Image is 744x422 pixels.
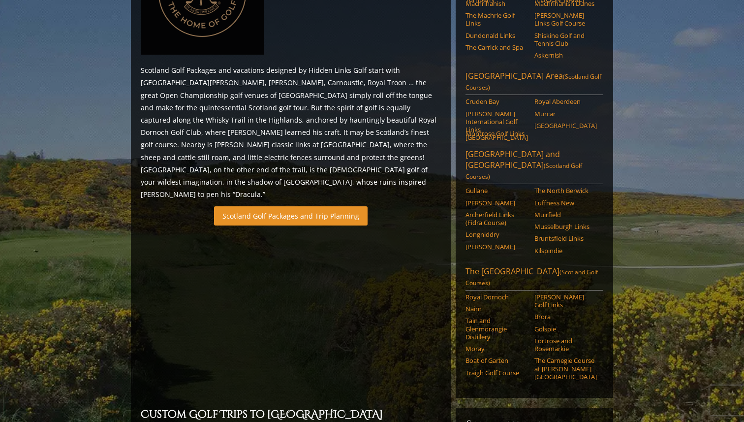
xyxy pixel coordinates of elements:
[465,317,528,341] a: Tain and Glenmorangie Distillery
[465,305,528,313] a: Nairn
[465,110,528,142] a: [PERSON_NAME] International Golf Links [GEOGRAPHIC_DATA]
[141,64,441,200] p: Scotland Golf Packages and vacations designed by Hidden Links Golf start with [GEOGRAPHIC_DATA][P...
[465,211,528,227] a: Archerfield Links (Fidra Course)
[534,234,597,242] a: Bruntsfield Links
[465,345,528,353] a: Moray
[534,51,597,59] a: Askernish
[465,43,528,51] a: The Carrick and Spa
[465,130,528,137] a: Montrose Golf Links
[534,122,597,130] a: [GEOGRAPHIC_DATA]
[534,357,597,381] a: The Carnegie Course at [PERSON_NAME][GEOGRAPHIC_DATA]
[465,149,603,184] a: [GEOGRAPHIC_DATA] and [GEOGRAPHIC_DATA](Scotland Golf Courses)
[465,293,528,301] a: Royal Dornoch
[465,11,528,28] a: The Machrie Golf Links
[534,211,597,219] a: Muirfield
[465,70,603,95] a: [GEOGRAPHIC_DATA] Area(Scotland Golf Courses)
[465,32,528,39] a: Dundonald Links
[465,357,528,364] a: Boat of Garten
[465,97,528,105] a: Cruden Bay
[141,231,441,400] iframe: Sir-Nick-favorite-Open-Rota-Venues
[465,243,528,251] a: [PERSON_NAME]
[465,266,603,291] a: The [GEOGRAPHIC_DATA](Scotland Golf Courses)
[534,11,597,28] a: [PERSON_NAME] Links Golf Course
[534,313,597,321] a: Brora
[465,199,528,207] a: [PERSON_NAME]
[534,199,597,207] a: Luffness New
[534,223,597,230] a: Musselburgh Links
[534,187,597,195] a: The North Berwick
[534,337,597,353] a: Fortrose and Rosemarkie
[465,230,528,238] a: Longniddry
[534,32,597,48] a: Shiskine Golf and Tennis Club
[534,110,597,118] a: Murcar
[534,97,597,105] a: Royal Aberdeen
[214,206,368,226] a: Scotland Golf Packages and Trip Planning
[534,325,597,333] a: Golspie
[534,247,597,255] a: Kilspindie
[534,293,597,309] a: [PERSON_NAME] Golf Links
[465,369,528,377] a: Traigh Golf Course
[465,187,528,195] a: Gullane
[465,268,598,287] span: (Scotland Golf Courses)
